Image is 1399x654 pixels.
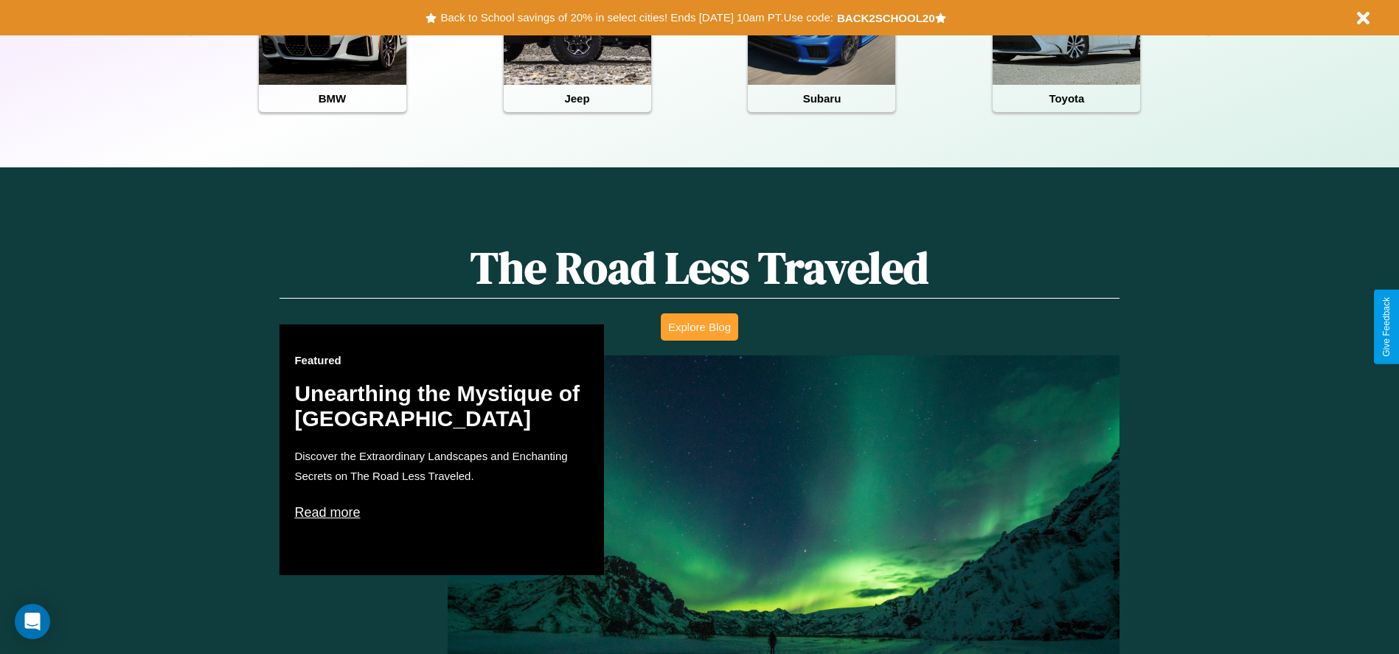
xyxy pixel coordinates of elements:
p: Discover the Extraordinary Landscapes and Enchanting Secrets on The Road Less Traveled. [294,446,589,486]
p: Read more [294,501,589,524]
div: Give Feedback [1381,297,1392,357]
h4: Toyota [993,85,1140,112]
div: Open Intercom Messenger [15,604,50,639]
h1: The Road Less Traveled [280,237,1119,299]
h4: Subaru [748,85,895,112]
button: Explore Blog [661,313,738,341]
h4: BMW [259,85,406,112]
h2: Unearthing the Mystique of [GEOGRAPHIC_DATA] [294,381,589,431]
button: Back to School savings of 20% in select cities! Ends [DATE] 10am PT.Use code: [437,7,836,28]
h4: Jeep [504,85,651,112]
b: BACK2SCHOOL20 [837,12,935,24]
h3: Featured [294,354,589,366]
